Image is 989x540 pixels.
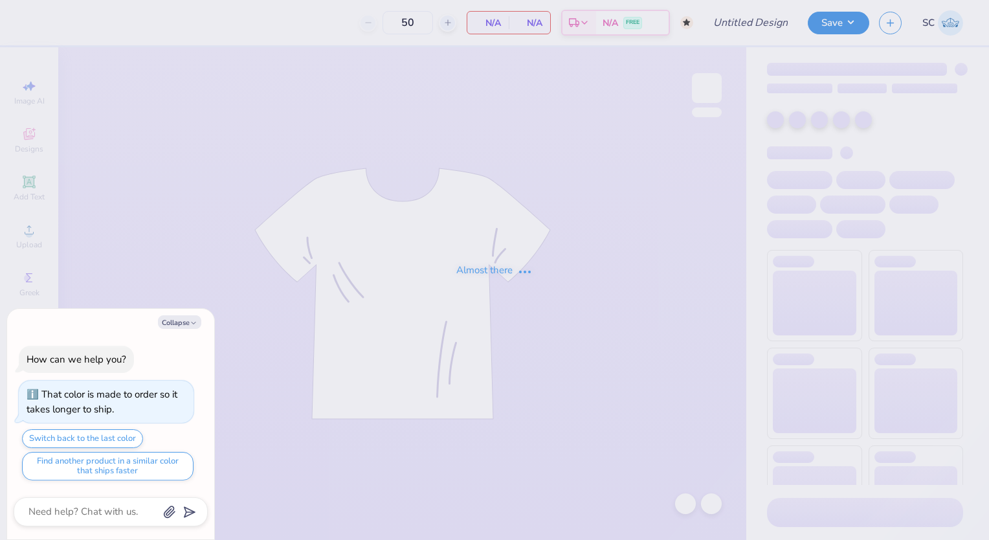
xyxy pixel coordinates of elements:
button: Collapse [158,315,201,329]
button: Switch back to the last color [22,429,143,448]
div: How can we help you? [27,353,126,366]
div: That color is made to order so it takes longer to ship. [27,388,177,416]
button: Find another product in a similar color that ships faster [22,452,194,480]
div: Almost there [456,263,533,278]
